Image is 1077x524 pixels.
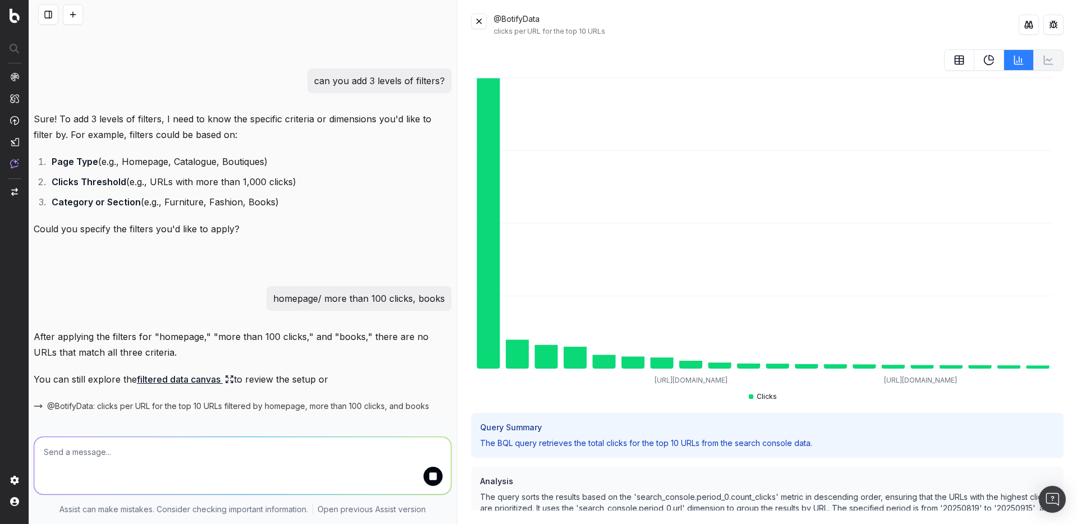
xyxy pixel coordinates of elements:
[52,156,98,167] strong: Page Type
[48,174,452,190] li: (e.g., URLs with more than 1,000 clicks)
[10,497,19,506] img: My account
[1034,49,1064,71] button: Not available for current data
[10,159,19,168] img: Assist
[59,504,308,515] p: Assist can make mistakes. Consider checking important information.
[48,194,452,210] li: (e.g., Furniture, Fashion, Books)
[10,8,20,23] img: Botify logo
[494,27,1019,36] div: clicks per URL for the top 10 URLs
[273,291,445,306] p: homepage/ more than 100 clicks, books
[11,188,18,196] img: Switch project
[974,49,1004,71] button: PieChart
[10,116,19,125] img: Activation
[34,111,452,143] p: Sure! To add 3 levels of filters, I need to know the specific criteria or dimensions you'd like t...
[34,371,452,387] p: You can still explore the to review the setup or
[10,72,19,81] img: Analytics
[10,137,19,146] img: Studio
[48,154,452,169] li: (e.g., Homepage, Catalogue, Boutiques)
[884,376,957,384] tspan: [URL][DOMAIN_NAME]
[317,504,426,515] a: Open previous Assist version
[52,176,126,187] strong: Clicks Threshold
[34,329,452,360] p: After applying the filters for "homepage," "more than 100 clicks," and "books," there are no URLs...
[10,94,19,103] img: Intelligence
[655,376,728,384] tspan: [URL][DOMAIN_NAME]
[757,392,777,401] span: Clicks
[137,371,234,387] a: filtered data canvas
[34,401,443,412] button: @BotifyData: clicks per URL for the top 10 URLs filtered by homepage, more than 100 clicks, and b...
[480,422,1055,433] h3: Query Summary
[494,13,1019,36] div: @BotifyData
[47,401,429,412] span: @BotifyData: clicks per URL for the top 10 URLs filtered by homepage, more than 100 clicks, and b...
[52,196,141,208] strong: Category or Section
[34,221,452,237] p: Could you specify the filters you'd like to apply?
[480,476,1055,487] h3: Analysis
[944,49,974,71] button: table
[1039,486,1066,513] div: Open Intercom Messenger
[480,438,1055,449] p: The BQL query retrieves the total clicks for the top 10 URLs from the search console data.
[10,476,19,485] img: Setting
[314,73,445,89] p: can you add 3 levels of filters?
[1004,49,1034,71] button: BarChart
